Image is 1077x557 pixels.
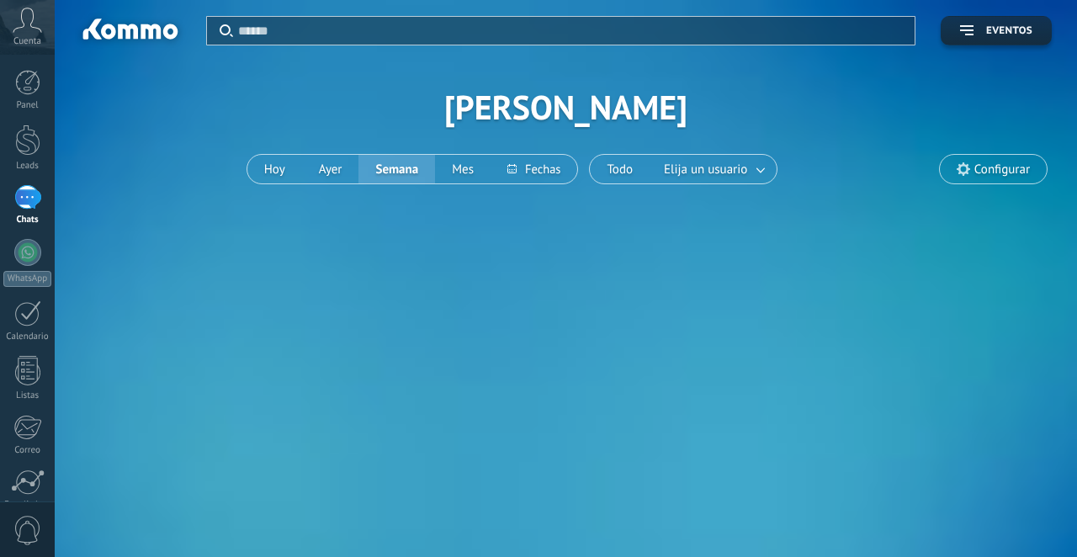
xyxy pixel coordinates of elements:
[302,155,359,183] button: Ayer
[3,100,52,111] div: Panel
[3,445,52,456] div: Correo
[13,36,41,47] span: Cuenta
[941,16,1052,45] button: Eventos
[974,162,1030,177] span: Configurar
[3,390,52,401] div: Listas
[247,155,302,183] button: Hoy
[3,332,52,342] div: Calendario
[650,155,777,183] button: Elija un usuario
[661,158,751,181] span: Elija un usuario
[3,161,52,172] div: Leads
[435,155,491,183] button: Mes
[590,155,650,183] button: Todo
[3,271,51,287] div: WhatsApp
[3,500,52,511] div: Estadísticas
[986,25,1032,37] span: Eventos
[3,215,52,225] div: Chats
[358,155,435,183] button: Semana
